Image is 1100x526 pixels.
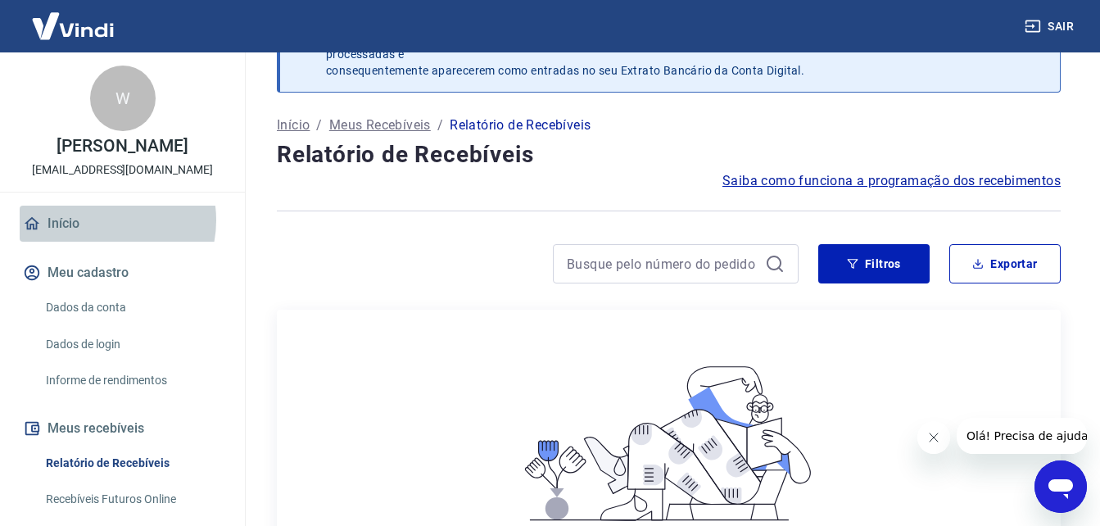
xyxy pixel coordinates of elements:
button: Meus recebíveis [20,410,225,447]
iframe: Botão para abrir a janela de mensagens [1034,460,1087,513]
button: Sair [1021,11,1080,42]
iframe: Mensagem da empresa [957,418,1087,454]
h4: Relatório de Recebíveis [277,138,1061,171]
a: Dados da conta [39,291,225,324]
iframe: Fechar mensagem [917,421,950,454]
input: Busque pelo número do pedido [567,252,758,276]
a: Início [277,116,310,135]
a: Saiba como funciona a programação dos recebimentos [722,171,1061,191]
button: Filtros [818,244,930,283]
p: [PERSON_NAME] [57,138,188,155]
p: / [437,116,443,135]
span: Olá! Precisa de ajuda? [10,11,138,25]
a: Início [20,206,225,242]
a: Meus Recebíveis [329,116,431,135]
p: Relatório de Recebíveis [450,116,591,135]
p: Após o envio das liquidações aparecerem no Relatório de Recebíveis, elas podem demorar algumas ho... [326,29,1022,79]
a: Informe de rendimentos [39,364,225,397]
a: Recebíveis Futuros Online [39,483,225,516]
p: / [316,116,322,135]
button: Exportar [949,244,1061,283]
a: Relatório de Recebíveis [39,447,225,480]
img: Vindi [20,1,126,51]
a: Dados de login [39,328,225,361]
button: Meu cadastro [20,255,225,291]
p: [EMAIL_ADDRESS][DOMAIN_NAME] [32,161,213,179]
div: W [90,66,156,131]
